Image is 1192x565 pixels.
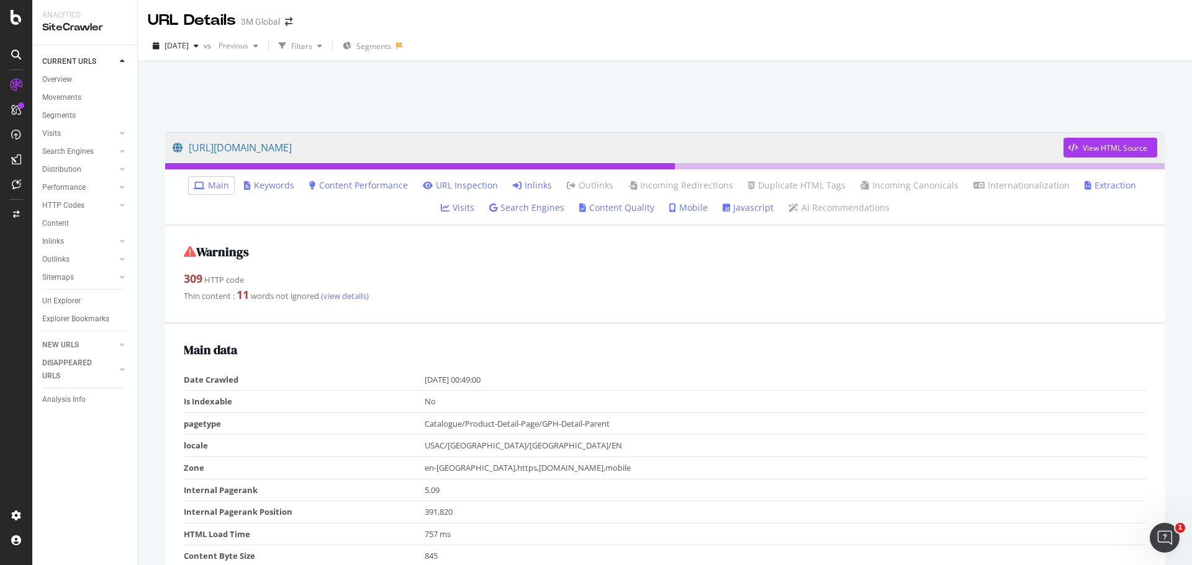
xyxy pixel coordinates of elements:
[42,253,116,266] a: Outlinks
[42,217,69,230] div: Content
[42,73,72,86] div: Overview
[42,271,116,284] a: Sitemaps
[42,109,129,122] a: Segments
[1063,138,1157,158] button: View HTML Source
[244,179,294,192] a: Keywords
[42,181,86,194] div: Performance
[42,145,94,158] div: Search Engines
[148,10,236,31] div: URL Details
[184,245,1146,259] h2: Warnings
[1175,523,1185,533] span: 1
[513,179,552,192] a: Inlinks
[425,412,1147,435] td: Catalogue/Product-Detail-Page/GPH-Detail-Parent
[1083,143,1147,153] div: View HTML Source
[184,369,425,391] td: Date Crawled
[42,253,70,266] div: Outlinks
[237,287,249,302] strong: 11
[42,235,64,248] div: Inlinks
[338,36,396,56] button: Segments
[42,357,116,383] a: DISAPPEARED URLS
[42,10,127,20] div: Analytics
[567,179,613,192] a: Outlinks
[42,393,86,406] div: Analysis Info
[184,456,425,479] td: Zone
[425,523,1147,545] td: 757 ms
[184,343,1146,357] h2: Main data
[42,339,79,352] div: NEW URLS
[42,163,116,176] a: Distribution
[42,271,74,284] div: Sitemaps
[42,55,116,68] a: CURRENT URLS
[42,357,105,383] div: DISAPPEARED URLS
[184,412,425,435] td: pagetype
[184,287,1146,303] div: Thin content : words not ignored
[425,435,1147,457] td: USAC/[GEOGRAPHIC_DATA]/[GEOGRAPHIC_DATA]/EN
[184,501,425,523] td: Internal Pagerank Position
[42,127,61,140] div: Visits
[42,393,129,406] a: Analysis Info
[42,235,116,248] a: Inlinks
[184,479,425,501] td: Internal Pagerank
[194,179,229,192] a: Main
[42,73,129,86] a: Overview
[42,313,129,326] a: Explorer Bookmarks
[356,41,391,51] span: Segments
[241,16,280,28] div: 3M Global
[42,181,116,194] a: Performance
[274,36,327,56] button: Filters
[42,199,116,212] a: HTTP Codes
[42,163,81,176] div: Distribution
[184,391,425,413] td: Is Indexable
[214,36,263,56] button: Previous
[184,523,425,545] td: HTML Load Time
[42,109,76,122] div: Segments
[423,179,498,192] a: URL Inspection
[628,179,733,192] a: Incoming Redirections
[148,36,204,56] button: [DATE]
[788,202,890,214] a: AI Recommendations
[425,369,1147,391] td: [DATE] 00:49:00
[1150,523,1180,553] iframe: Intercom live chat
[42,217,129,230] a: Content
[42,127,116,140] a: Visits
[184,435,425,457] td: locale
[42,295,81,308] div: Url Explorer
[42,20,127,35] div: SiteCrawler
[441,202,474,214] a: Visits
[42,339,116,352] a: NEW URLS
[425,479,1147,501] td: 5.09
[723,202,774,214] a: Javascript
[425,391,1147,413] td: No
[973,179,1070,192] a: Internationalization
[309,179,408,192] a: Content Performance
[42,91,81,104] div: Movements
[669,202,708,214] a: Mobile
[285,17,292,26] div: arrow-right-arrow-left
[173,132,1063,163] a: [URL][DOMAIN_NAME]
[42,55,96,68] div: CURRENT URLS
[42,199,84,212] div: HTTP Codes
[184,271,1146,287] div: HTTP code
[42,145,116,158] a: Search Engines
[42,313,109,326] div: Explorer Bookmarks
[860,179,959,192] a: Incoming Canonicals
[1085,179,1136,192] a: Extraction
[748,179,846,192] a: Duplicate HTML Tags
[579,202,654,214] a: Content Quality
[489,202,564,214] a: Search Engines
[425,501,1147,523] td: 391,820
[165,40,189,51] span: 2025 Apr. 6th
[214,40,248,51] span: Previous
[319,290,369,301] a: (view details)
[42,295,129,308] a: Url Explorer
[291,41,312,51] div: Filters
[425,456,1147,479] td: en-[GEOGRAPHIC_DATA],https,[DOMAIN_NAME],mobile
[42,91,129,104] a: Movements
[184,271,202,286] strong: 309
[204,40,214,51] span: vs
